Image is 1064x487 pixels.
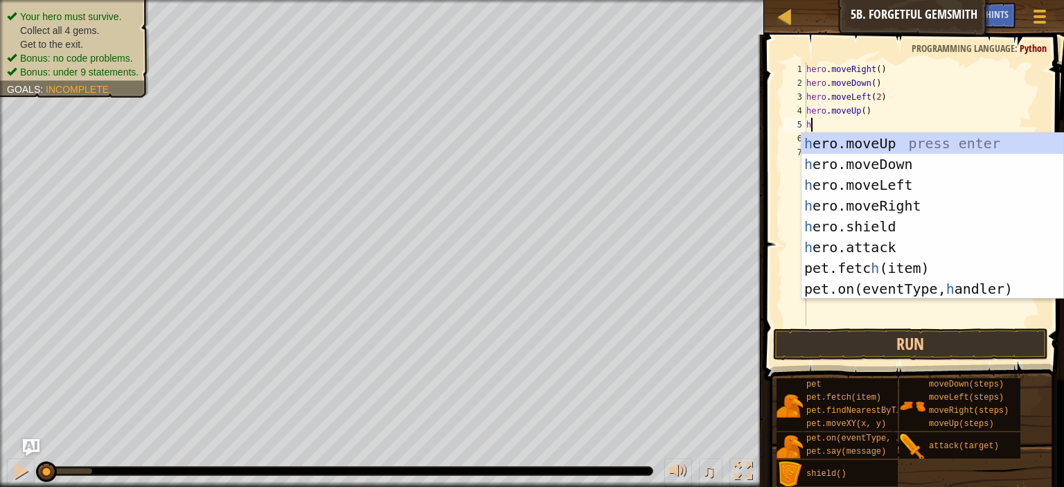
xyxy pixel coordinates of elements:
[1020,42,1047,55] span: Python
[806,434,936,443] span: pet.on(eventType, handler)
[929,441,999,451] span: attack(target)
[7,84,40,95] span: Goals
[929,406,1009,416] span: moveRight(steps)
[777,434,803,460] img: portrait.png
[783,76,806,90] div: 2
[40,84,46,95] span: :
[806,406,941,416] span: pet.findNearestByType(type)
[986,8,1009,21] span: Hints
[46,84,109,95] span: Incomplete
[20,53,133,64] span: Bonus: no code problems.
[7,24,139,37] li: Collect all 4 gems.
[1022,3,1057,35] button: Show game menu
[899,434,925,460] img: portrait.png
[783,62,806,76] div: 1
[806,380,822,389] span: pet
[783,118,806,132] div: 5
[806,419,886,429] span: pet.moveXY(x, y)
[699,459,722,487] button: ♫
[806,447,886,457] span: pet.say(message)
[929,393,1004,402] span: moveLeft(steps)
[948,8,972,21] span: Ask AI
[929,380,1004,389] span: moveDown(steps)
[20,11,122,22] span: Your hero must survive.
[773,328,1048,360] button: Run
[7,459,35,487] button: Ctrl + P: Pause
[783,145,806,159] div: 7
[23,439,39,456] button: Ask AI
[1015,42,1020,55] span: :
[7,65,139,79] li: Bonus: under 9 statements.
[806,393,881,402] span: pet.fetch(item)
[702,461,716,481] span: ♫
[7,37,139,51] li: Get to the exit.
[929,419,994,429] span: moveUp(steps)
[941,3,979,28] button: Ask AI
[783,104,806,118] div: 4
[664,459,692,487] button: Adjust volume
[20,67,139,78] span: Bonus: under 9 statements.
[912,42,1015,55] span: Programming language
[783,90,806,104] div: 3
[20,25,99,36] span: Collect all 4 gems.
[729,459,757,487] button: Toggle fullscreen
[7,51,139,65] li: Bonus: no code problems.
[777,393,803,419] img: portrait.png
[7,10,139,24] li: Your hero must survive.
[899,393,925,419] img: portrait.png
[806,469,846,479] span: shield()
[783,132,806,145] div: 6
[20,39,83,50] span: Get to the exit.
